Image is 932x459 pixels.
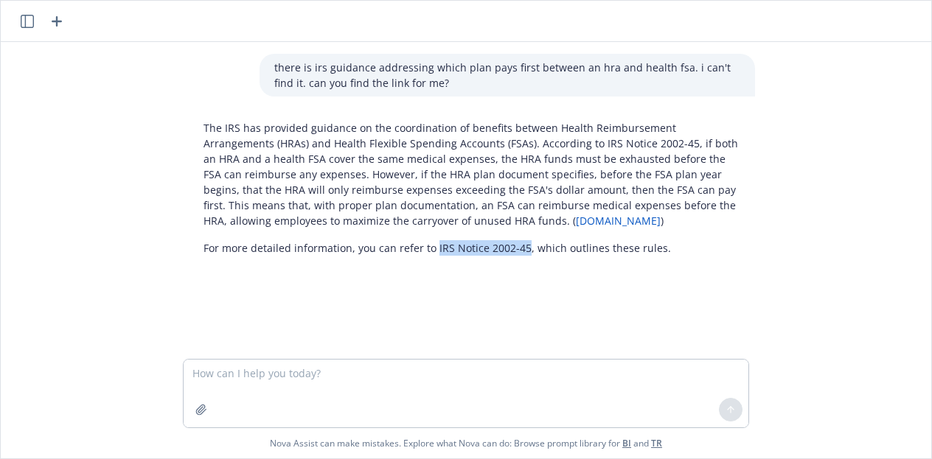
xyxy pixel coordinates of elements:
[576,214,661,228] a: [DOMAIN_NAME]
[651,437,662,449] a: TR
[270,428,662,458] span: Nova Assist can make mistakes. Explore what Nova can do: Browse prompt library for and
[622,437,631,449] a: BI
[204,240,740,256] p: For more detailed information, you can refer to IRS Notice 2002-45, which outlines these rules.
[274,60,740,91] p: there is irs guidance addressing which plan pays first between an hra and health fsa. i can't fin...
[204,120,740,228] p: The IRS has provided guidance on the coordination of benefits between Health Reimbursement Arrang...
